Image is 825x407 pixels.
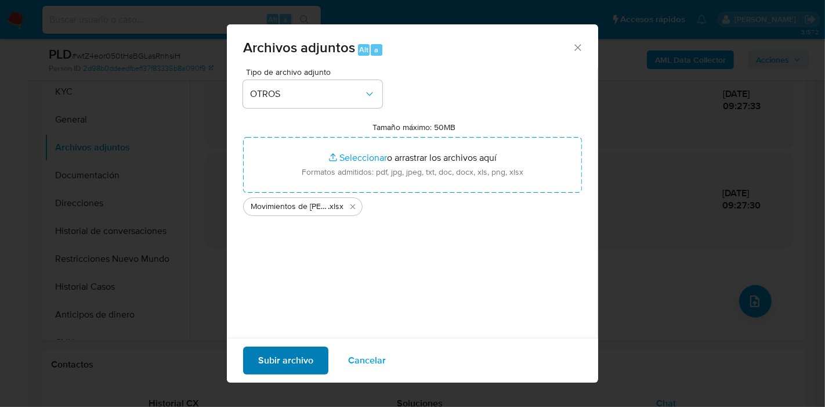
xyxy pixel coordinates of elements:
[243,347,328,374] button: Subir archivo
[572,42,582,52] button: Cerrar
[246,68,385,76] span: Tipo de archivo adjunto
[243,37,355,57] span: Archivos adjuntos
[243,80,382,108] button: OTROS
[373,122,456,132] label: Tamaño máximo: 50MB
[258,348,313,373] span: Subir archivo
[251,201,328,212] span: Movimientos de [PERSON_NAME]
[348,348,386,373] span: Cancelar
[374,44,378,55] span: a
[333,347,401,374] button: Cancelar
[243,193,582,216] ul: Archivos seleccionados
[346,200,360,214] button: Eliminar Movimientos de Valentina Nicole Pato.xlsx
[250,88,364,100] span: OTROS
[359,44,368,55] span: Alt
[328,201,343,212] span: .xlsx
